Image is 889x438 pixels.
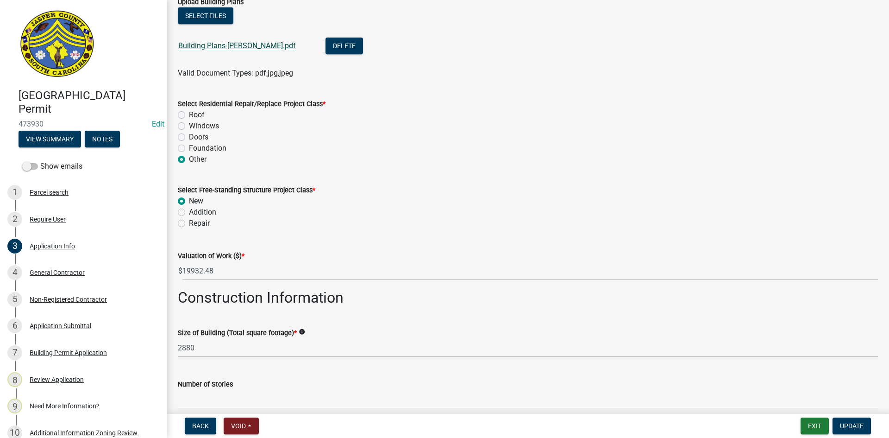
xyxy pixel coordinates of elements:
[189,154,207,165] label: Other
[178,41,296,50] a: Building Plans-[PERSON_NAME].pdf
[189,207,216,218] label: Addition
[152,120,164,128] wm-modal-confirm: Edit Application Number
[189,218,210,229] label: Repair
[30,323,91,329] div: Application Submittal
[7,399,22,413] div: 9
[19,136,81,143] wm-modal-confirm: Summary
[19,10,96,79] img: Jasper County, South Carolina
[7,212,22,227] div: 2
[299,329,305,335] i: info
[178,69,293,77] span: Valid Document Types: pdf,jpg,jpeg
[185,418,216,434] button: Back
[189,143,226,154] label: Foundation
[178,187,315,194] label: Select Free-Standing Structure Project Class
[152,120,164,128] a: Edit
[189,109,205,121] label: Roof
[19,120,148,128] span: 473930
[30,376,84,383] div: Review Application
[178,330,297,336] label: Size of Building (Total square footage)
[30,349,107,356] div: Building Permit Application
[326,42,363,51] wm-modal-confirm: Delete Document
[7,265,22,280] div: 4
[189,121,219,132] label: Windows
[7,185,22,200] div: 1
[840,422,864,430] span: Update
[30,189,69,196] div: Parcel search
[189,196,203,207] label: New
[22,161,82,172] label: Show emails
[19,89,159,116] h4: [GEOGRAPHIC_DATA] Permit
[178,289,878,306] h2: Construction Information
[30,296,107,303] div: Non-Registered Contractor
[231,422,246,430] span: Void
[85,136,120,143] wm-modal-confirm: Notes
[189,132,208,143] label: Doors
[833,418,871,434] button: Update
[7,292,22,307] div: 5
[178,381,233,388] label: Number of Stories
[7,239,22,254] div: 3
[30,243,75,249] div: Application Info
[178,7,233,24] button: Select files
[7,345,22,360] div: 7
[30,430,138,436] div: Additional Information Zoning Review
[326,38,363,54] button: Delete
[85,131,120,147] button: Notes
[30,216,66,222] div: Require User
[224,418,259,434] button: Void
[30,269,85,276] div: General Contractor
[178,253,244,260] label: Valuation of Work ($)
[192,422,209,430] span: Back
[801,418,829,434] button: Exit
[178,261,183,280] span: $
[19,131,81,147] button: View Summary
[7,372,22,387] div: 8
[7,318,22,333] div: 6
[30,403,100,409] div: Need More Information?
[178,101,326,108] label: Select Residential Repair/Replace Project Class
